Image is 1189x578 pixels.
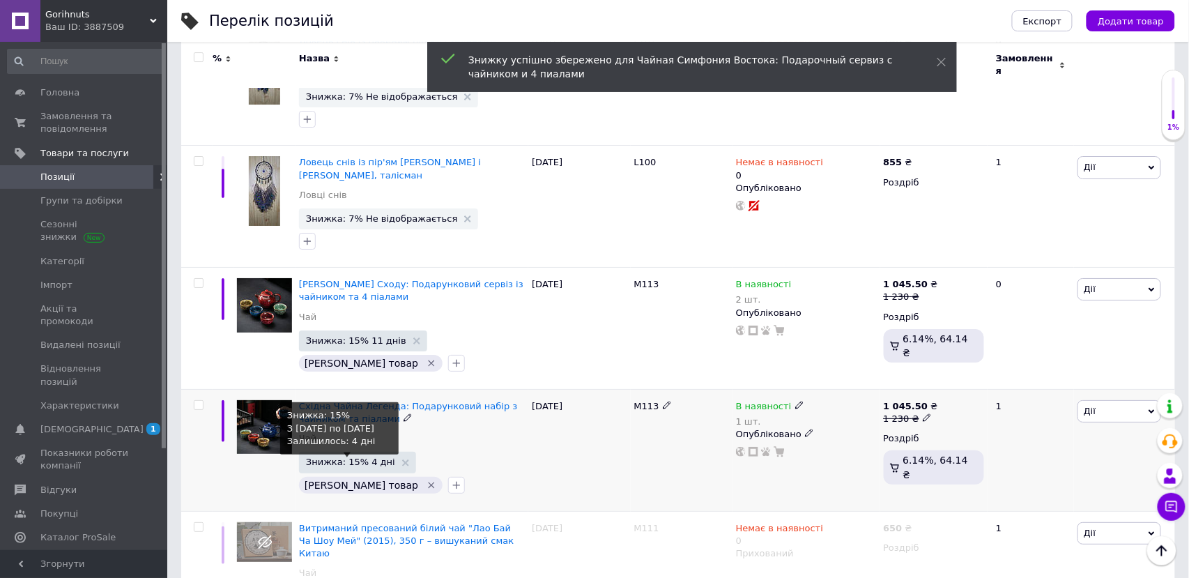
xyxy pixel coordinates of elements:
b: 650 [884,523,903,533]
span: Імпорт [40,279,72,291]
div: 0 [736,522,823,547]
span: [DEMOGRAPHIC_DATA] [40,423,144,436]
div: 1 [988,146,1074,268]
div: ₴ [884,156,912,169]
a: Ловці снів [299,189,347,201]
span: Знижка: 15% 11 днів [306,336,406,345]
div: 1 [988,389,1074,511]
b: 855 [884,157,903,167]
span: Характеристики [40,400,119,412]
span: Дії [1084,284,1096,294]
span: Замовлення [996,52,1056,77]
div: ₴ [884,400,938,413]
a: [PERSON_NAME] Сходу: Подарунковий сервіз із чайником та 4 піалами [299,279,523,302]
span: Головна [40,86,79,99]
button: Чат з покупцем [1158,493,1186,521]
div: Роздріб [884,432,984,445]
span: [PERSON_NAME] товар [305,480,418,491]
div: 1 шт. [736,416,804,427]
span: 1 [146,423,160,435]
svg: Видалити мітку [426,480,437,491]
button: Додати товар [1087,10,1175,31]
a: Витриманий пресований білий чай "Лао Бай Ча Шоу Мей" (2015), 350 г – вишуканий смак Китаю [299,523,514,558]
div: ₴ [884,278,938,291]
span: Групи та добірки [40,195,123,207]
div: Опубліковано [736,182,877,195]
b: 1 045.50 [884,401,928,411]
div: Прихований [736,547,877,560]
div: Знижка: 15% Залишилось: 4 дні [287,409,392,448]
img: Чайная Симфония Востока: Подарочный сервиз с чайником и 4 пиалами [237,278,292,332]
span: Дії [1084,162,1096,172]
span: Видалені позиції [40,339,121,351]
span: Gorihnuts [45,8,150,21]
a: Східна Чайна Легенда: Подарунковий набір з чайником та піалами [299,401,517,424]
span: Позиції [40,171,75,183]
span: Акції та промокоди [40,303,129,328]
b: 1 045.50 [884,279,928,289]
img: Выдержанный прессованный белый чай "Лао Бай Ча Шоу Мэй" (2015), 350 г – изысканный вкус Китая [237,522,292,563]
span: В наявності [736,401,792,416]
span: Каталог ProSale [40,531,116,544]
span: M113 [634,401,659,411]
div: 2 шт. [736,294,792,305]
span: L100 [634,157,657,167]
span: 6.14%, 64.14 ₴ [903,455,968,480]
div: Опубліковано [736,428,877,441]
span: Відгуки [40,484,77,496]
span: Експорт [1023,16,1062,26]
input: Пошук [7,49,164,74]
div: Роздріб [884,542,984,554]
div: [DATE] [528,389,630,511]
img: Ловец снов с павлиньими перьями и кристаллами, талисман [249,156,280,226]
span: 6.14%, 64.14 ₴ [903,333,968,358]
span: Покупці [40,508,78,520]
nobr: З [DATE] по [DATE] [287,423,374,434]
span: Додати товар [1098,16,1164,26]
div: 1 230 ₴ [884,413,938,425]
span: Немає в наявності [736,523,823,538]
img: Восточная Чайная Легенда: Подарочный набор с чайником и пиалами [237,400,292,454]
div: Ваш ID: 3887509 [45,21,167,33]
div: [DATE] [528,146,630,268]
span: Показники роботи компанії [40,447,129,472]
button: Експорт [1012,10,1073,31]
span: Сезонні знижки [40,218,129,243]
span: [PERSON_NAME] товар [305,358,418,369]
span: Замовлення та повідомлення [40,110,129,135]
div: [DATE] [528,268,630,390]
span: % [213,52,222,65]
span: Категорії [40,255,84,268]
span: В наявності [736,279,792,294]
span: Знижка: 15% 4 дні [306,457,395,466]
span: Дії [1084,406,1096,416]
div: Опубліковано [736,307,877,319]
span: Назва [299,52,330,65]
span: Знижка: 7% Не відображається [306,92,457,101]
span: Товари та послуги [40,147,129,160]
svg: Видалити мітку [426,358,437,369]
div: 0 [736,156,823,181]
div: ₴ [884,522,912,535]
a: Чай [299,311,316,324]
div: Знижку успішно збережено для Чайная Симфония Востока: Подарочный сервиз с чайником и 4 пиалами [468,53,902,81]
span: M113 [634,279,659,289]
div: 0 [988,268,1074,390]
div: Роздріб [884,311,984,324]
div: Перелік позицій [209,14,334,29]
button: Наверх [1147,536,1176,565]
span: M111 [634,523,659,533]
span: Дії [1084,528,1096,538]
span: Знижка: 7% Не відображається [306,214,457,223]
div: Роздріб [884,176,984,189]
a: Ловець снів із пір'ям [PERSON_NAME] і [PERSON_NAME], талісман [299,157,481,180]
span: Немає в наявності [736,157,823,172]
div: 1% [1163,123,1185,132]
div: 1 230 ₴ [884,291,938,303]
span: Відновлення позицій [40,363,129,388]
